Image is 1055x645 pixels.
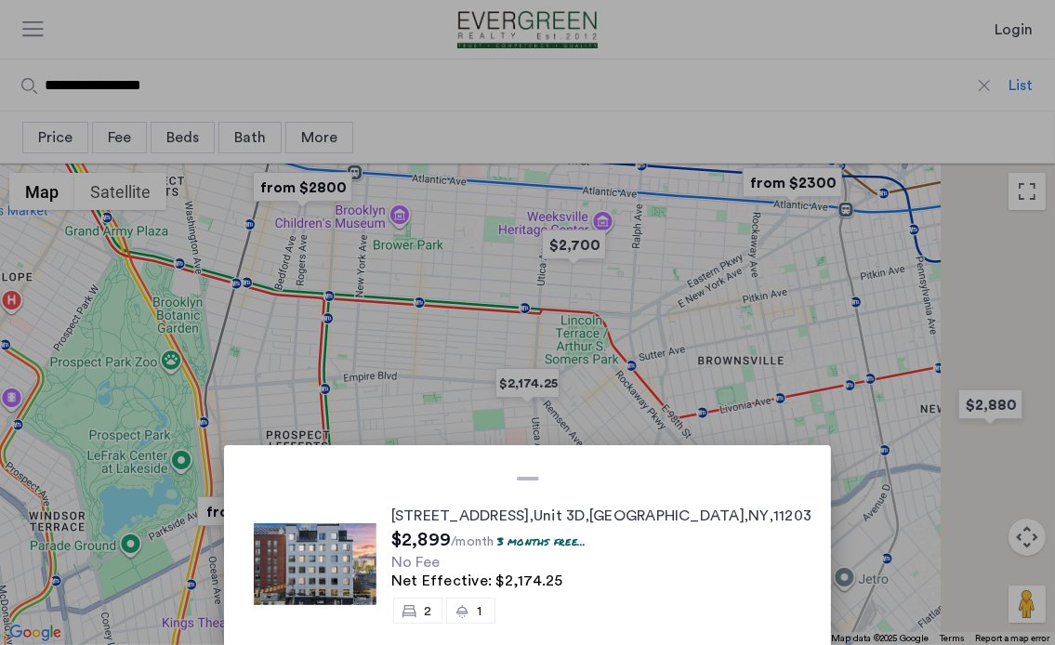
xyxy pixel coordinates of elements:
[391,555,441,570] span: No Fee
[589,508,745,523] span: [GEOGRAPHIC_DATA]
[391,573,563,588] span: Net Effective: $2,174.25
[391,508,530,523] span: [STREET_ADDRESS]
[773,508,811,523] span: 11203
[254,523,376,605] img: Apartment photo
[451,535,495,548] sub: /month
[497,533,587,549] p: 3 months free...
[391,531,452,549] span: $2,899
[477,605,481,618] span: 1
[748,508,770,523] span: NY
[534,508,586,523] span: Unit 3D
[424,605,431,618] span: 2
[391,505,812,527] div: , , , ,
